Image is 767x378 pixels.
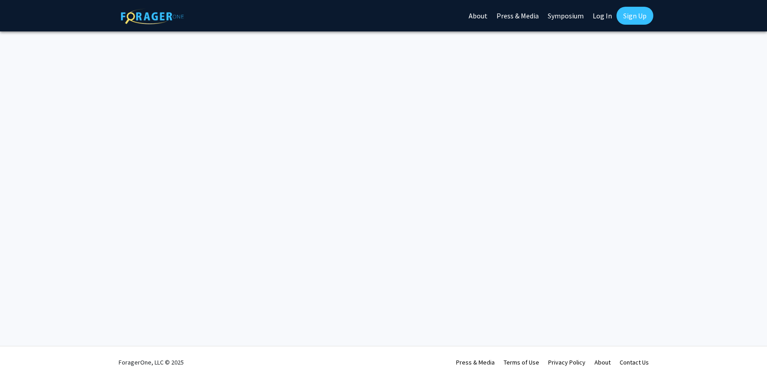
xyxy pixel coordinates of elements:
a: Sign Up [616,7,653,25]
div: ForagerOne, LLC © 2025 [119,347,184,378]
a: Contact Us [620,358,649,366]
img: ForagerOne Logo [121,9,184,24]
a: Terms of Use [504,358,539,366]
a: Privacy Policy [548,358,585,366]
a: Press & Media [456,358,495,366]
a: About [594,358,611,366]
